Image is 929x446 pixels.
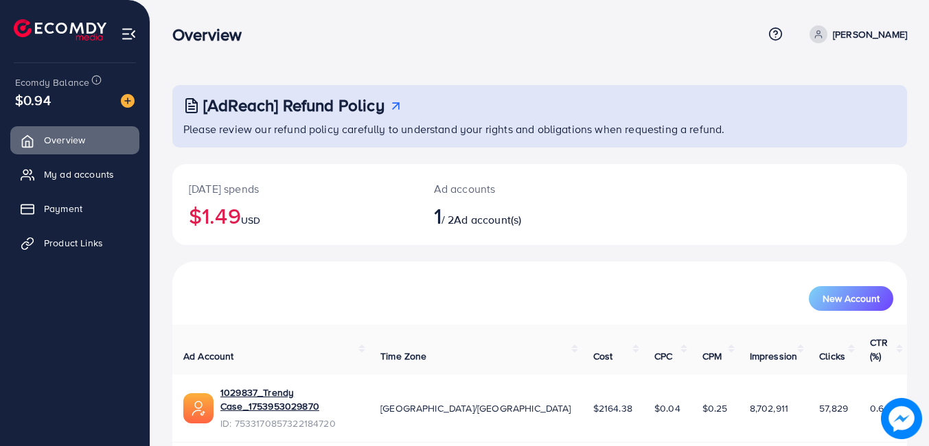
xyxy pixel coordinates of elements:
[380,349,426,363] span: Time Zone
[804,25,907,43] a: [PERSON_NAME]
[44,133,85,147] span: Overview
[203,95,385,115] h3: [AdReach] Refund Policy
[44,202,82,215] span: Payment
[881,398,922,439] img: image
[702,401,728,415] span: $0.25
[10,229,139,257] a: Product Links
[654,349,672,363] span: CPC
[220,416,358,430] span: ID: 7533170857322184720
[823,294,880,303] span: New Account
[10,195,139,222] a: Payment
[819,349,845,363] span: Clicks
[44,167,114,181] span: My ad accounts
[750,401,788,415] span: 8,702,911
[702,349,722,363] span: CPM
[10,161,139,188] a: My ad accounts
[809,286,893,311] button: New Account
[434,200,441,231] span: 1
[189,202,401,228] h2: $1.49
[593,401,632,415] span: $2164.38
[220,386,358,414] a: 1029837_Trendy Case_1753953029870
[750,349,798,363] span: Impression
[15,75,89,89] span: Ecomdy Balance
[819,401,848,415] span: 57,829
[10,126,139,154] a: Overview
[189,180,401,197] p: [DATE] spends
[593,349,613,363] span: Cost
[183,393,214,423] img: ic-ads-acc.e4c84228.svg
[380,401,571,415] span: [GEOGRAPHIC_DATA]/[GEOGRAPHIC_DATA]
[172,25,253,45] h3: Overview
[241,213,260,227] span: USD
[434,202,585,228] h2: / 2
[121,26,137,42] img: menu
[121,94,135,108] img: image
[434,180,585,197] p: Ad accounts
[870,401,890,415] span: 0.66
[654,401,680,415] span: $0.04
[14,19,106,40] img: logo
[833,26,907,43] p: [PERSON_NAME]
[870,336,888,363] span: CTR (%)
[15,90,51,110] span: $0.94
[183,349,234,363] span: Ad Account
[183,121,899,137] p: Please review our refund policy carefully to understand your rights and obligations when requesti...
[454,212,521,227] span: Ad account(s)
[44,236,103,250] span: Product Links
